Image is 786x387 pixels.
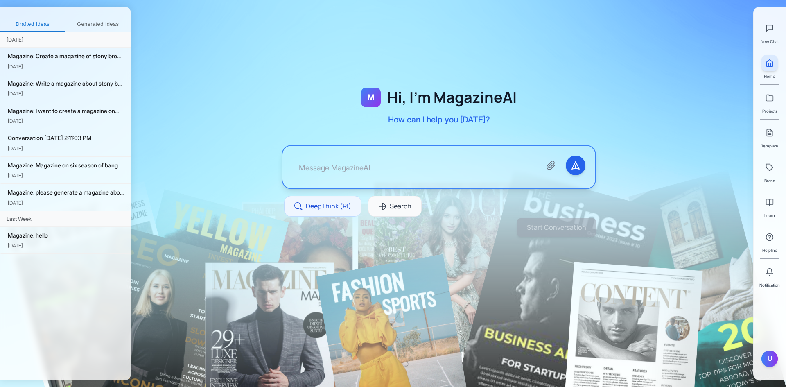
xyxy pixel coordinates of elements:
[541,156,561,175] button: Attach files
[566,156,585,175] button: Send message
[388,114,490,125] p: How can I help you [DATE]?
[390,201,411,212] span: Search
[761,143,778,149] span: Template
[759,282,780,288] span: Notification
[8,188,124,197] div: Magazine: please generate a magazine abo...
[387,89,517,106] h1: Hi, I'm MagazineAI
[517,218,596,237] button: Start Conversation
[762,247,777,253] span: Helpline
[8,172,124,179] div: [DATE]
[8,90,124,97] div: [DATE]
[764,177,775,184] span: Brand
[761,351,778,367] button: U
[65,17,131,32] button: Generated Ideas
[8,199,124,207] div: [DATE]
[8,52,124,61] div: Magazine: Create a magazine of stony bro...
[764,212,775,219] span: Learn
[367,92,375,103] span: M
[8,161,124,170] div: Magazine: Magazine on six season of bang...
[8,117,124,125] div: [DATE]
[762,108,777,114] span: Projects
[8,231,124,240] div: Magazine: hello
[8,145,124,152] div: [DATE]
[8,106,124,115] div: Magazine: I want to create a magazine on...
[368,196,422,217] button: Search
[8,242,124,249] div: [DATE]
[8,134,124,143] div: Conversation [DATE] 2:11:03 PM
[8,79,124,88] div: Magazine: Write a magazine about stony b...
[306,201,351,212] span: DeepThink (RI)
[764,73,775,79] span: Home
[284,196,361,217] button: DeepThink (RI)
[8,63,124,70] div: [DATE]
[761,38,779,45] span: New Chat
